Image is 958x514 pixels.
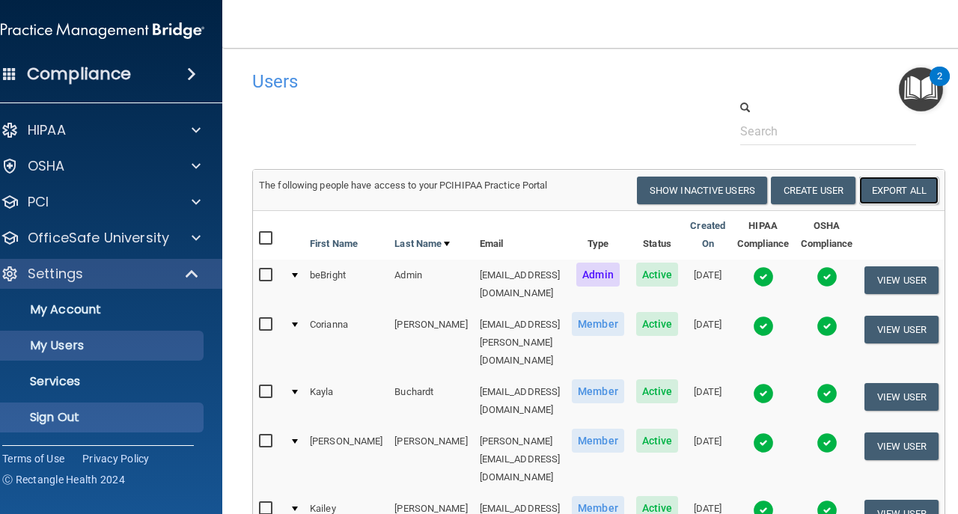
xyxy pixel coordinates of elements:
[28,265,83,283] p: Settings
[572,312,624,336] span: Member
[817,432,838,453] img: tick.e7d51cea.svg
[388,426,473,493] td: [PERSON_NAME]
[817,316,838,337] img: tick.e7d51cea.svg
[474,309,567,376] td: [EMAIL_ADDRESS][PERSON_NAME][DOMAIN_NAME]
[899,67,943,111] button: Open Resource Center, 2 new notifications
[817,266,838,287] img: tick.e7d51cea.svg
[753,383,774,404] img: tick.e7d51cea.svg
[82,451,150,466] a: Privacy Policy
[636,379,679,403] span: Active
[28,121,66,139] p: HIPAA
[636,263,679,287] span: Active
[259,180,548,191] span: The following people have access to your PCIHIPAA Practice Portal
[2,472,125,487] span: Ⓒ Rectangle Health 2024
[252,72,647,91] h4: Users
[474,376,567,426] td: [EMAIL_ADDRESS][DOMAIN_NAME]
[740,117,916,145] input: Search
[572,379,624,403] span: Member
[388,309,473,376] td: [PERSON_NAME]
[859,177,939,204] a: Export All
[684,376,731,426] td: [DATE]
[28,193,49,211] p: PCI
[864,316,939,343] button: View User
[937,76,942,96] div: 2
[474,211,567,260] th: Email
[304,426,388,493] td: [PERSON_NAME]
[27,64,131,85] h4: Compliance
[684,309,731,376] td: [DATE]
[2,451,64,466] a: Terms of Use
[690,217,725,253] a: Created On
[566,211,630,260] th: Type
[1,193,201,211] a: PCI
[753,316,774,337] img: tick.e7d51cea.svg
[795,211,858,260] th: OSHA Compliance
[28,157,65,175] p: OSHA
[630,211,685,260] th: Status
[388,260,473,309] td: Admin
[304,260,388,309] td: beBright
[753,432,774,453] img: tick.e7d51cea.svg
[572,429,624,453] span: Member
[304,309,388,376] td: Corianna
[817,383,838,404] img: tick.e7d51cea.svg
[637,177,767,204] button: Show Inactive Users
[310,235,358,253] a: First Name
[394,235,450,253] a: Last Name
[474,426,567,493] td: [PERSON_NAME][EMAIL_ADDRESS][DOMAIN_NAME]
[753,266,774,287] img: tick.e7d51cea.svg
[304,376,388,426] td: Kayla
[1,121,201,139] a: HIPAA
[28,229,169,247] p: OfficeSafe University
[864,383,939,411] button: View User
[1,229,201,247] a: OfficeSafe University
[1,16,204,46] img: PMB logo
[731,211,795,260] th: HIPAA Compliance
[388,376,473,426] td: Buchardt
[864,266,939,294] button: View User
[636,312,679,336] span: Active
[771,177,855,204] button: Create User
[636,429,679,453] span: Active
[576,263,620,287] span: Admin
[1,157,201,175] a: OSHA
[474,260,567,309] td: [EMAIL_ADDRESS][DOMAIN_NAME]
[1,265,200,283] a: Settings
[864,432,939,460] button: View User
[684,260,731,309] td: [DATE]
[684,426,731,493] td: [DATE]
